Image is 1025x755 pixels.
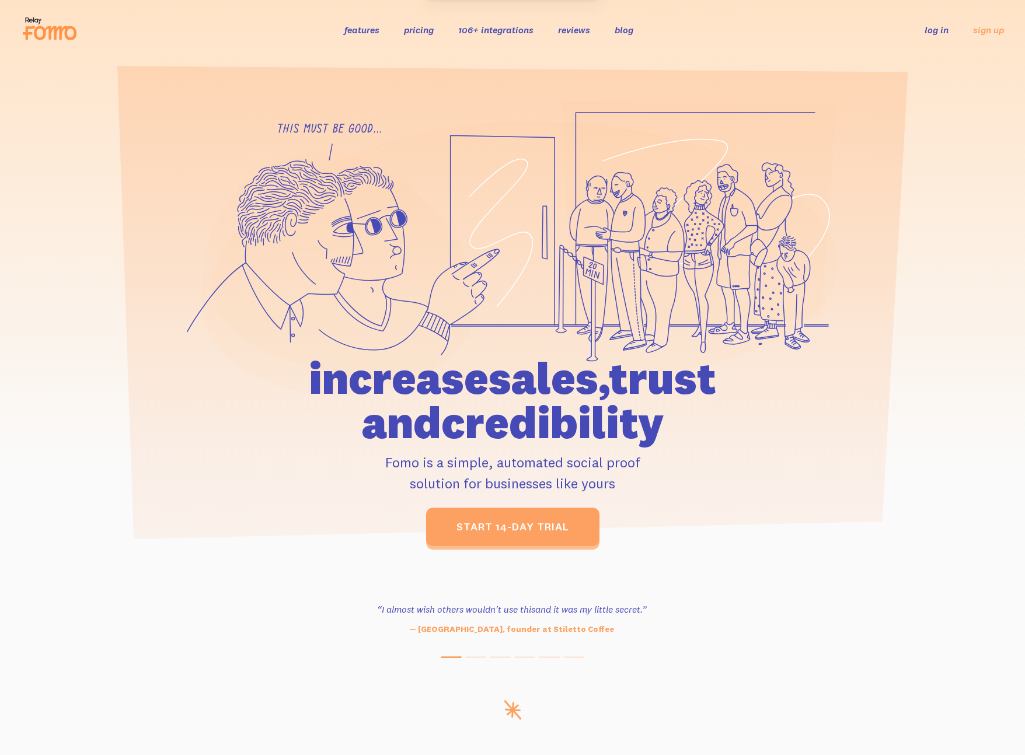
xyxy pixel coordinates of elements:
h1: increase sales, trust and credibility [242,356,783,445]
h3: “I almost wish others wouldn't use this and it was my little secret.” [353,602,671,616]
a: reviews [558,24,590,36]
a: 106+ integrations [458,24,534,36]
a: blog [615,24,633,36]
p: Fomo is a simple, automated social proof solution for businesses like yours [242,452,783,494]
a: log in [925,24,949,36]
p: — [GEOGRAPHIC_DATA], founder at Stiletto Coffee [353,623,671,635]
a: pricing [404,24,434,36]
a: start 14-day trial [426,508,599,546]
a: sign up [973,24,1004,36]
a: features [344,24,379,36]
